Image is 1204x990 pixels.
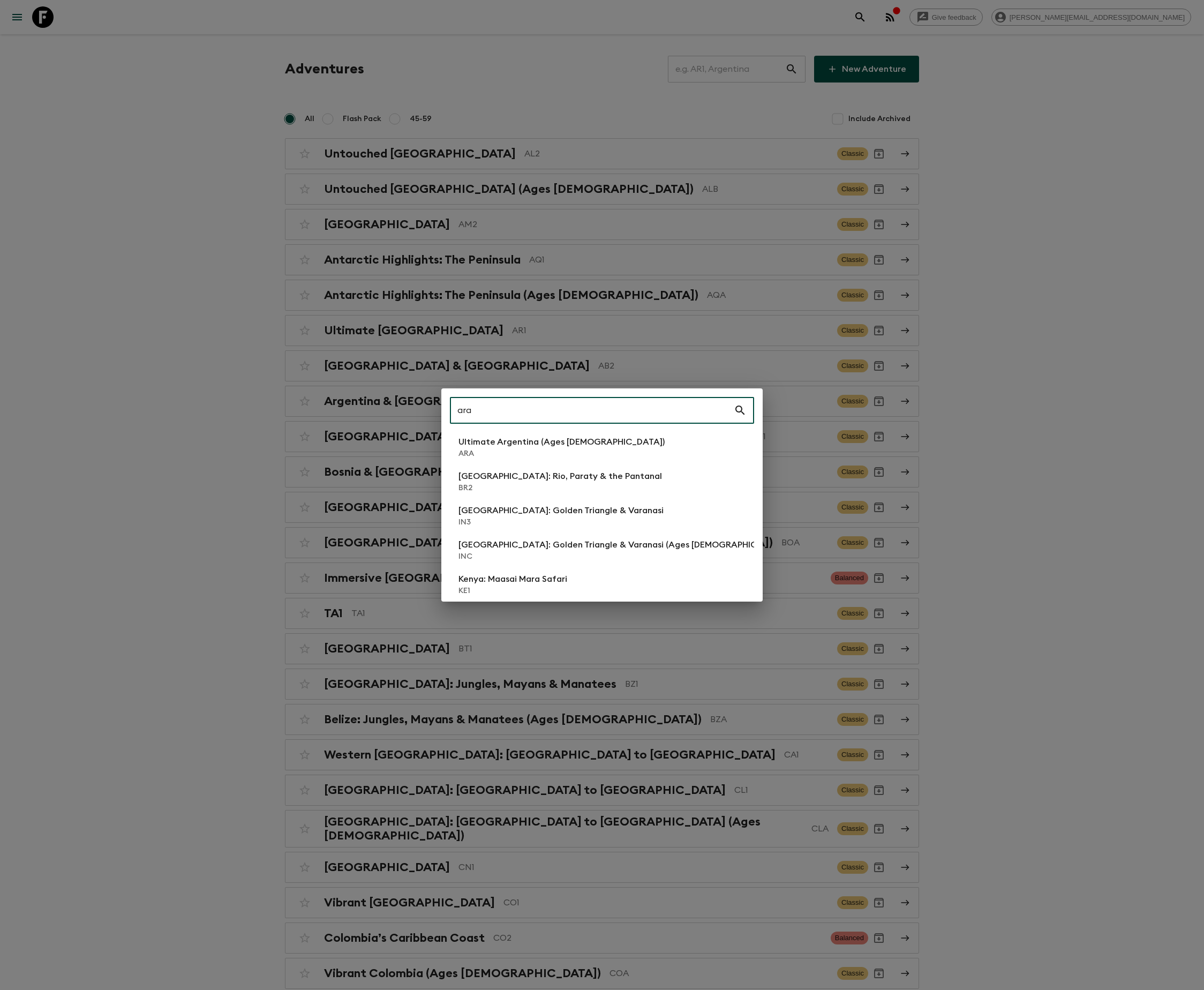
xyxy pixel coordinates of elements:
p: ARA [458,448,665,459]
input: Search adventures... [450,395,734,425]
p: IN3 [458,517,664,528]
p: INC [458,551,789,562]
p: [GEOGRAPHIC_DATA]: Rio, Paraty & the Pantanal [458,470,662,483]
p: KE1 [458,586,567,596]
p: [GEOGRAPHIC_DATA]: Golden Triangle & Varanasi [458,504,664,517]
p: [GEOGRAPHIC_DATA]: Golden Triangle & Varanasi (Ages [DEMOGRAPHIC_DATA]) [458,538,789,551]
p: Kenya: Maasai Mara Safari [458,573,567,586]
p: Ultimate Argentina (Ages [DEMOGRAPHIC_DATA]) [458,436,665,448]
p: BR2 [458,483,662,493]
